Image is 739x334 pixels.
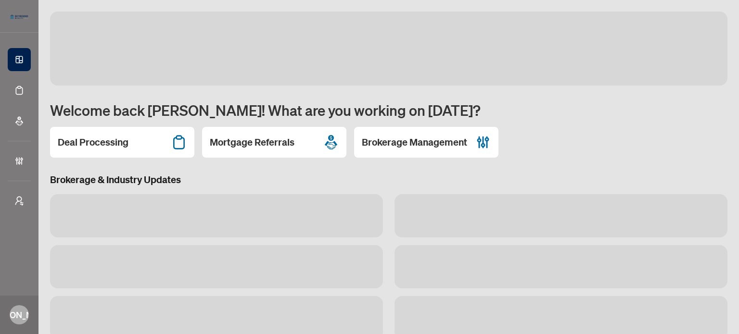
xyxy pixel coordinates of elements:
h1: Welcome back [PERSON_NAME]! What are you working on [DATE]? [50,101,727,119]
span: user-switch [14,196,24,206]
h2: Brokerage Management [362,136,467,149]
img: logo [8,12,31,22]
h2: Mortgage Referrals [210,136,294,149]
h3: Brokerage & Industry Updates [50,173,727,186]
h2: Deal Processing [58,136,128,149]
